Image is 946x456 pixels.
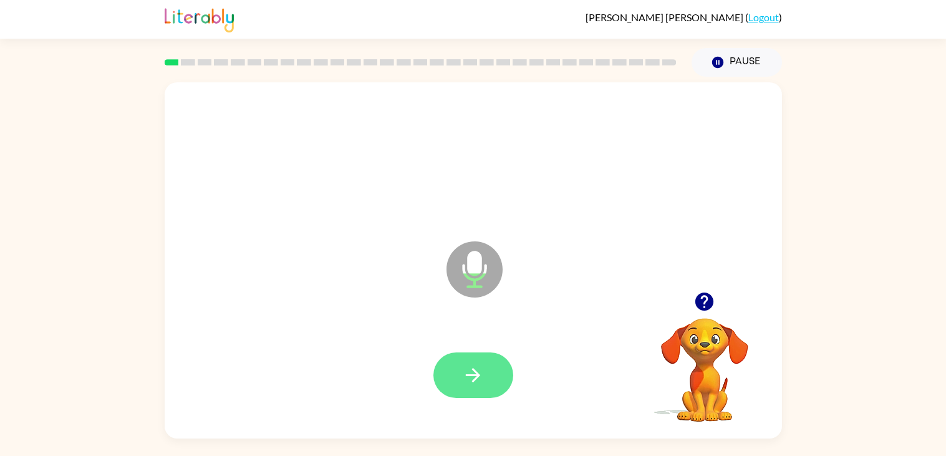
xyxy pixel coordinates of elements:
[642,299,767,424] video: Your browser must support playing .mp4 files to use Literably. Please try using another browser.
[165,5,234,32] img: Literably
[586,11,745,23] span: [PERSON_NAME] [PERSON_NAME]
[586,11,782,23] div: ( )
[692,48,782,77] button: Pause
[748,11,779,23] a: Logout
